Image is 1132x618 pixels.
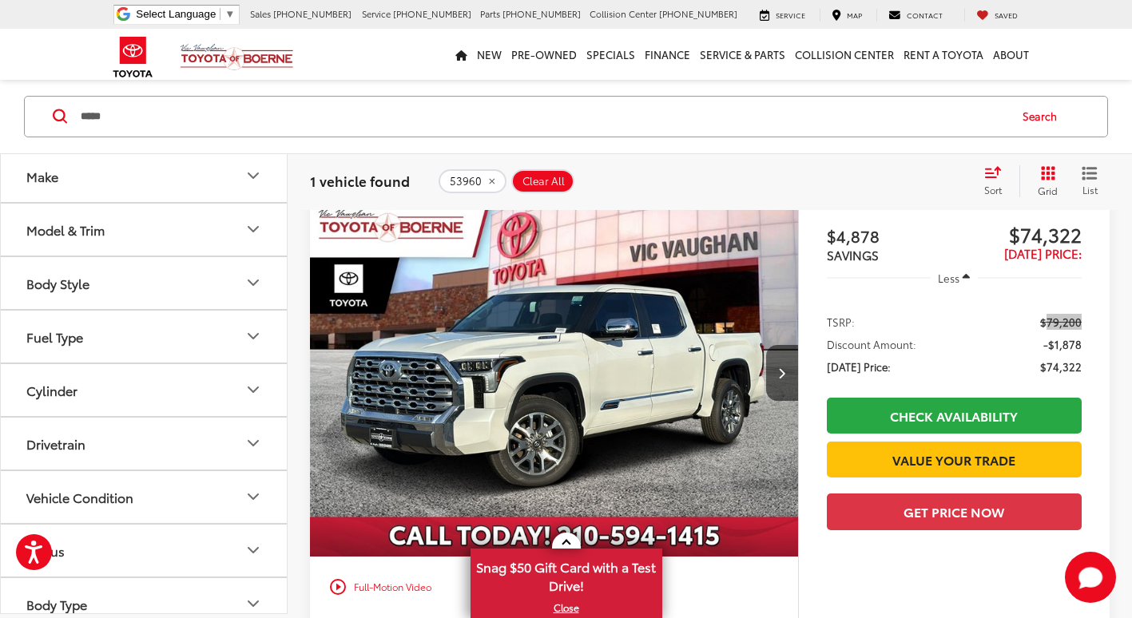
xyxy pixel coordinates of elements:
a: Check Availability [827,398,1082,434]
span: List [1082,183,1098,196]
a: Home [451,29,472,80]
div: Fuel Type [26,328,83,343]
span: Less [938,271,959,285]
img: 2025 Toyota Tundra Hybrid 1794 Edition [309,190,800,557]
img: Vic Vaughan Toyota of Boerne [180,43,294,71]
span: $79,200 [1040,314,1082,330]
button: Fuel TypeFuel Type [1,310,288,362]
a: Select Language​ [136,8,235,20]
div: Model & Trim [244,220,263,239]
span: Map [847,10,862,20]
div: Body Style [244,273,263,292]
span: [PHONE_NUMBER] [393,7,471,20]
span: [DATE] Price: [1004,244,1082,262]
span: Sales [250,7,271,20]
a: Finance [640,29,695,80]
div: Fuel Type [244,327,263,346]
div: Vehicle Condition [26,489,133,504]
span: $74,322 [1040,359,1082,374]
span: Saved [995,10,1018,20]
span: $74,322 [954,222,1082,246]
span: Contact [907,10,943,20]
button: DrivetrainDrivetrain [1,417,288,469]
a: About [988,29,1034,80]
span: [PHONE_NUMBER] [273,7,352,20]
span: Clear All [522,175,565,188]
span: -$1,878 [1043,336,1082,352]
a: Specials [582,29,640,80]
button: Select sort value [976,165,1019,197]
span: 53960 [450,175,482,188]
a: Service & Parts: Opens in a new tab [695,29,790,80]
span: [PHONE_NUMBER] [659,7,737,20]
button: Vehicle ConditionVehicle Condition [1,470,288,522]
a: New [472,29,506,80]
span: SAVINGS [827,246,879,263]
div: Drivetrain [26,435,85,450]
svg: Start Chat [1065,552,1116,603]
button: List View [1070,165,1110,197]
a: Map [820,9,874,22]
span: Discount Amount: [827,336,916,352]
div: Body Style [26,275,89,290]
span: ​ [220,8,220,20]
button: Toggle Chat Window [1065,552,1116,603]
a: Service [748,9,817,22]
div: Cylinder [244,380,263,399]
span: Sort [984,183,1002,196]
a: Contact [876,9,955,22]
img: Toyota [103,31,163,83]
button: Search [1007,97,1080,137]
div: 2025 Toyota Tundra Hybrid 1794 Edition 0 [309,190,800,557]
button: Less [931,263,979,292]
a: Rent a Toyota [899,29,988,80]
a: My Saved Vehicles [964,9,1030,22]
button: Model & TrimModel & Trim [1,203,288,255]
span: ▼ [224,8,235,20]
span: TSRP: [827,314,855,330]
span: Select Language [136,8,216,20]
a: 2025 Toyota Tundra Hybrid 1794 Edition2025 Toyota Tundra Hybrid 1794 Edition2025 Toyota Tundra Hy... [309,190,800,557]
a: Value Your Trade [827,442,1082,477]
span: 1 vehicle found [310,171,410,190]
span: Parts [480,7,500,20]
span: Snag $50 Gift Card with a Test Drive! [472,550,661,599]
button: Clear All [511,169,574,193]
div: Cylinder [26,382,77,397]
div: Make [244,166,263,185]
span: Collision Center [590,7,657,20]
div: Drivetrain [244,434,263,453]
span: Grid [1038,184,1058,197]
span: Service [776,10,805,20]
button: CylinderCylinder [1,363,288,415]
a: Pre-Owned [506,29,582,80]
div: Body Type [244,594,263,613]
div: Make [26,168,58,183]
div: Vehicle Condition [244,487,263,506]
button: remove 53960 [439,169,506,193]
button: Body StyleBody Style [1,256,288,308]
button: Grid View [1019,165,1070,197]
span: Service [362,7,391,20]
button: StatusStatus [1,524,288,576]
button: Get Price Now [827,493,1082,529]
div: Body Type [26,596,87,611]
div: Status [244,541,263,560]
span: $4,878 [827,224,955,248]
button: Next image [766,345,798,401]
button: MakeMake [1,149,288,201]
input: Search by Make, Model, or Keyword [79,97,1007,136]
span: [PHONE_NUMBER] [502,7,581,20]
span: [DATE] Price: [827,359,891,374]
a: Collision Center [790,29,899,80]
div: Model & Trim [26,221,105,236]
